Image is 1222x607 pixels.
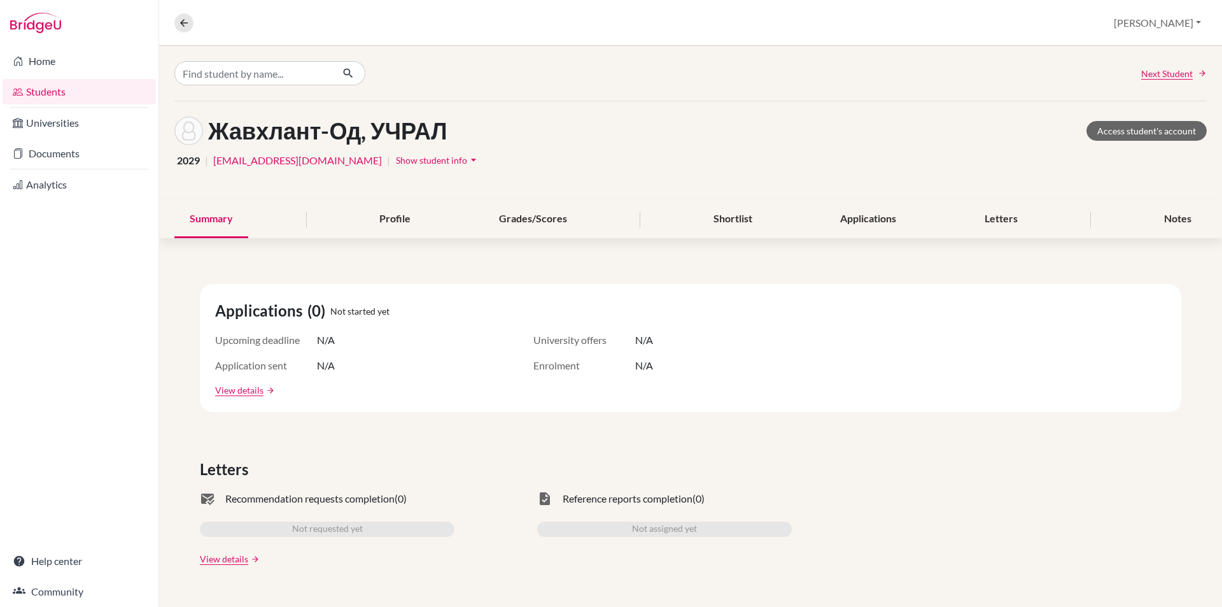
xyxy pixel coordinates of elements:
a: Documents [3,141,156,166]
span: Enrolment [533,358,635,373]
img: УЧРАЛ Жавхлант-Од's avatar [174,117,203,145]
a: Community [3,579,156,604]
span: mark_email_read [200,491,215,506]
span: Show student info [396,155,467,166]
span: Reference reports completion [563,491,692,506]
input: Find student by name... [174,61,332,85]
h1: Жавхлант-Од, УЧРАЛ [208,117,447,145]
a: View details [215,383,263,397]
span: Upcoming deadline [215,332,317,348]
button: [PERSON_NAME] [1108,11,1207,35]
a: arrow_forward [263,386,275,395]
div: Notes [1149,201,1207,238]
div: Shortlist [698,201,768,238]
span: (0) [395,491,407,506]
img: Bridge-U [10,13,61,33]
button: Show student infoarrow_drop_down [395,150,481,170]
span: Applications [215,299,307,322]
span: Next Student [1141,67,1193,80]
span: (0) [307,299,330,322]
span: Not assigned yet [632,522,697,537]
div: Summary [174,201,248,238]
a: Analytics [3,172,156,197]
span: N/A [317,332,335,348]
span: 2029 [177,153,200,168]
span: Not requested yet [292,522,363,537]
div: Grades/Scores [484,201,582,238]
a: [EMAIL_ADDRESS][DOMAIN_NAME] [213,153,382,168]
span: N/A [635,358,653,373]
span: Application sent [215,358,317,373]
a: arrow_forward [248,555,260,564]
span: (0) [692,491,705,506]
a: Universities [3,110,156,136]
a: Access student's account [1086,121,1207,141]
span: task [537,491,552,506]
div: Profile [364,201,426,238]
span: N/A [635,332,653,348]
a: Students [3,79,156,104]
span: | [387,153,390,168]
div: Applications [825,201,911,238]
a: Home [3,48,156,74]
span: N/A [317,358,335,373]
span: Recommendation requests completion [225,491,395,506]
span: Letters [200,458,253,481]
span: University offers [533,332,635,348]
a: Next Student [1141,67,1207,80]
span: | [205,153,208,168]
a: Help center [3,548,156,574]
div: Letters [969,201,1033,238]
a: View details [200,552,248,566]
span: Not started yet [330,304,390,318]
i: arrow_drop_down [467,154,480,166]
